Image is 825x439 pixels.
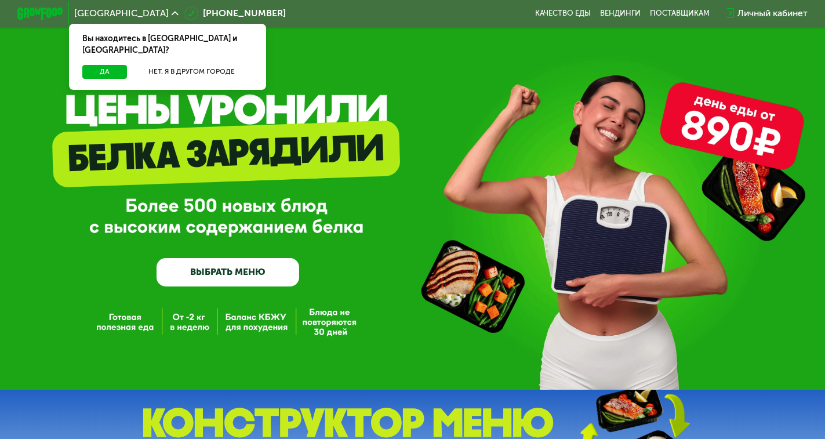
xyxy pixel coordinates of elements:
div: Личный кабинет [737,6,808,20]
a: [PHONE_NUMBER] [184,6,286,20]
div: Вы находитесь в [GEOGRAPHIC_DATA] и [GEOGRAPHIC_DATA]? [69,24,266,65]
span: [GEOGRAPHIC_DATA] [74,9,169,18]
button: Нет, я в другом городе [131,65,252,79]
a: ВЫБРАТЬ МЕНЮ [157,258,299,286]
button: Да [82,65,126,79]
div: поставщикам [650,9,710,18]
a: Вендинги [600,9,641,18]
a: Качество еды [535,9,591,18]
